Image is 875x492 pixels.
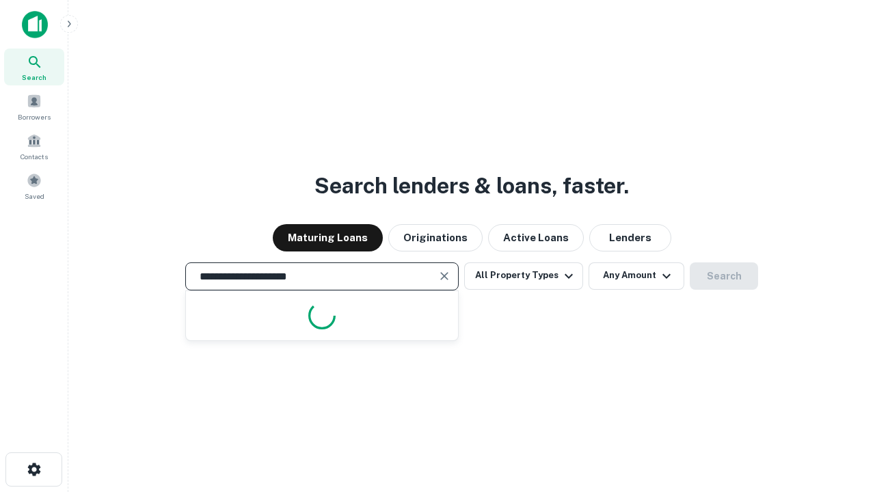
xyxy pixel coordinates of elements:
[25,191,44,202] span: Saved
[435,266,454,286] button: Clear
[273,224,383,251] button: Maturing Loans
[589,224,671,251] button: Lenders
[18,111,51,122] span: Borrowers
[22,72,46,83] span: Search
[589,262,684,290] button: Any Amount
[807,339,875,405] iframe: Chat Widget
[4,49,64,85] a: Search
[4,88,64,125] a: Borrowers
[314,169,629,202] h3: Search lenders & loans, faster.
[4,167,64,204] a: Saved
[488,224,584,251] button: Active Loans
[22,11,48,38] img: capitalize-icon.png
[464,262,583,290] button: All Property Types
[4,128,64,165] a: Contacts
[21,151,48,162] span: Contacts
[388,224,483,251] button: Originations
